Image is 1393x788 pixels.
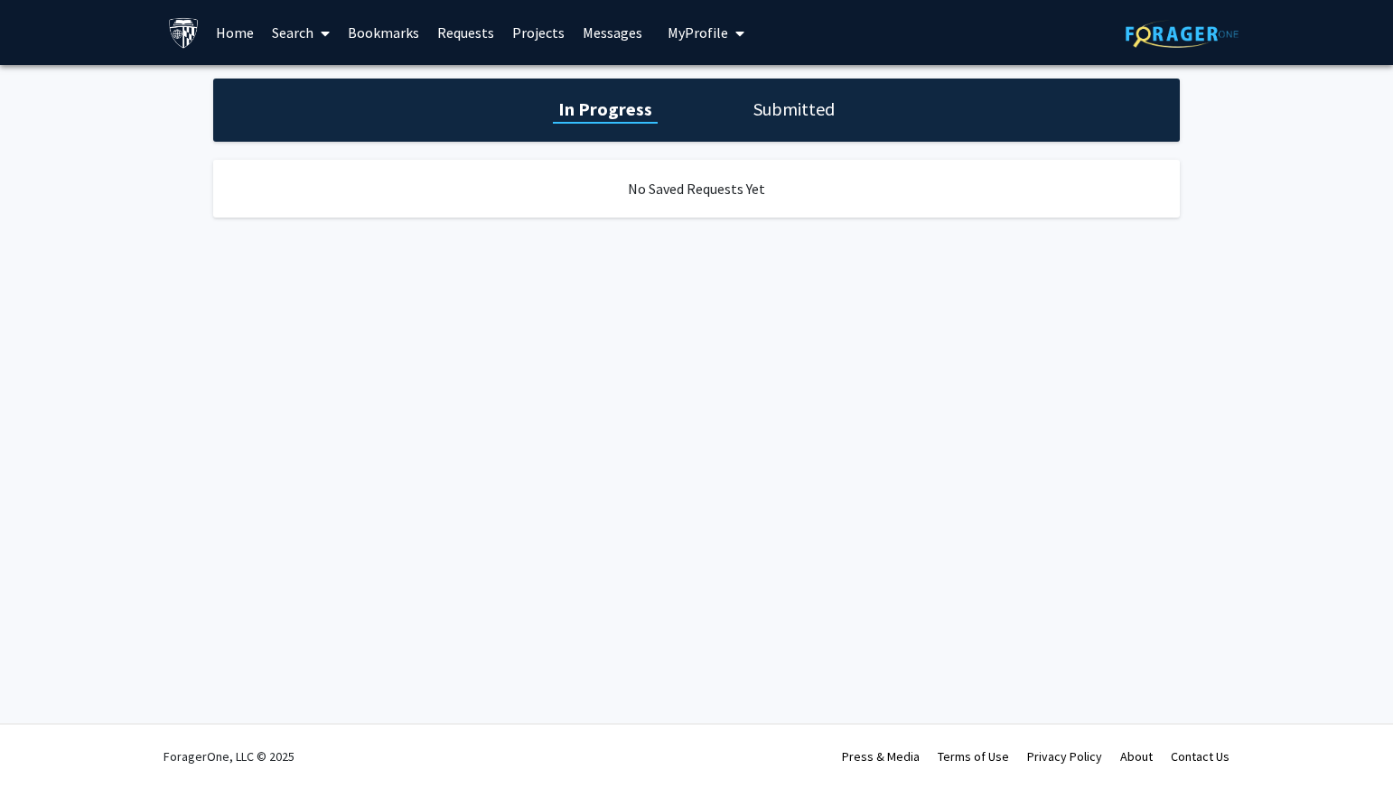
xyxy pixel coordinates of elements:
a: Search [263,1,339,64]
a: Requests [428,1,503,64]
a: Home [207,1,263,64]
div: ForagerOne, LLC © 2025 [164,725,294,788]
a: Privacy Policy [1027,748,1102,765]
a: Projects [503,1,574,64]
a: Terms of Use [938,748,1009,765]
img: ForagerOne Logo [1126,20,1239,48]
span: My Profile [668,23,728,42]
a: About [1120,748,1153,765]
a: Messages [574,1,651,64]
img: Johns Hopkins University Logo [168,17,200,49]
iframe: Chat [14,707,77,774]
a: Bookmarks [339,1,428,64]
a: Contact Us [1171,748,1229,765]
a: Press & Media [842,748,920,765]
h1: In Progress [553,97,658,122]
h1: Submitted [748,97,840,122]
div: No Saved Requests Yet [213,160,1180,218]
